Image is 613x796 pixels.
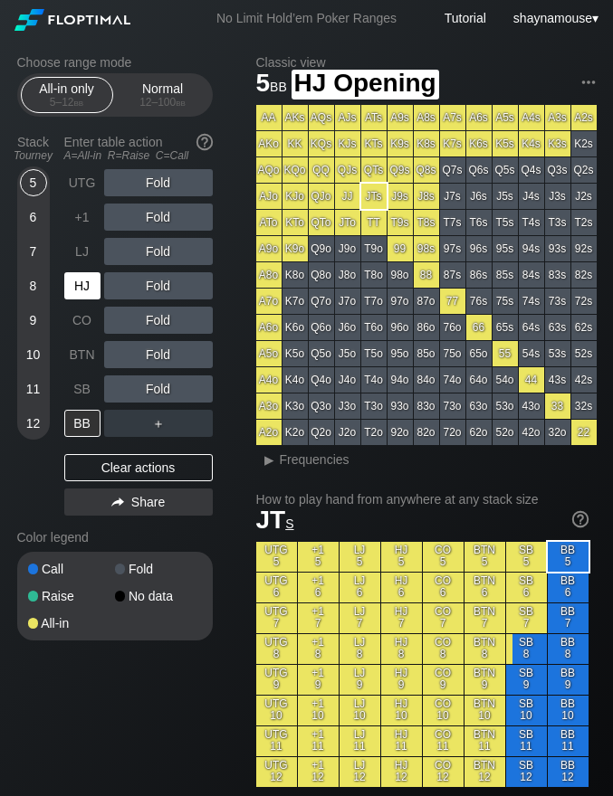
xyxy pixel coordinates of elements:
[440,131,465,156] div: K7s
[256,393,282,419] div: A3o
[440,184,465,209] div: J7s
[545,315,570,340] div: 63s
[571,289,597,314] div: 72s
[445,11,486,25] a: Tutorial
[340,603,380,633] div: LJ 7
[64,238,101,265] div: LJ
[466,420,492,445] div: 62o
[20,375,47,403] div: 11
[571,184,597,209] div: J2s
[361,157,387,183] div: QTs
[25,78,109,112] div: All-in only
[465,542,505,572] div: BTN 5
[283,210,308,235] div: KTo
[493,157,518,183] div: Q5s
[571,236,597,261] div: 92s
[64,454,213,481] div: Clear actions
[388,262,413,288] div: 98o
[571,341,597,366] div: 52s
[414,105,439,130] div: A8s
[388,184,413,209] div: J9s
[64,375,101,403] div: SB
[381,542,422,572] div: HJ 5
[298,696,339,725] div: +1 10
[309,236,334,261] div: Q9o
[335,157,360,183] div: QJs
[414,393,439,419] div: 83o
[414,184,439,209] div: J8s
[104,169,213,196] div: Fold
[466,236,492,261] div: 96s
[519,420,544,445] div: 42o
[298,757,339,787] div: +1 12
[466,210,492,235] div: T6s
[20,169,47,196] div: 5
[361,105,387,130] div: ATs
[466,184,492,209] div: J6s
[361,262,387,288] div: T8o
[388,315,413,340] div: 96o
[465,696,505,725] div: BTN 10
[104,238,213,265] div: Fold
[423,757,464,787] div: CO 12
[309,157,334,183] div: QQ
[298,573,339,602] div: +1 6
[548,634,589,664] div: BB 8
[545,393,570,419] div: 33
[256,131,282,156] div: AKo
[466,262,492,288] div: 86s
[176,96,186,109] span: bb
[506,726,547,756] div: SB 11
[340,757,380,787] div: LJ 12
[298,603,339,633] div: +1 7
[340,696,380,725] div: LJ 10
[256,55,597,70] h2: Classic view
[440,341,465,366] div: 75o
[115,563,202,575] div: Fold
[189,11,424,30] div: No Limit Hold’em Poker Ranges
[548,726,589,756] div: BB 11
[506,573,547,602] div: SB 6
[571,262,597,288] div: 82s
[256,341,282,366] div: A5o
[519,341,544,366] div: 54s
[104,341,213,368] div: Fold
[340,573,380,602] div: LJ 6
[256,573,297,602] div: UTG 6
[20,272,47,299] div: 8
[571,210,597,235] div: T2s
[388,131,413,156] div: K9s
[64,149,213,162] div: A=All-in R=Raise C=Call
[256,367,282,393] div: A4o
[64,169,101,196] div: UTG
[423,665,464,695] div: CO 9
[545,367,570,393] div: 43s
[388,393,413,419] div: 93o
[256,603,297,633] div: UTG 7
[545,341,570,366] div: 53s
[280,452,350,467] span: Frequencies
[493,315,518,340] div: 65s
[361,184,387,209] div: JTs
[513,11,592,25] span: shaynamouse
[466,105,492,130] div: A6s
[571,393,597,419] div: 32s
[381,696,422,725] div: HJ 10
[579,72,599,92] img: ellipsis.fd386fe8.svg
[545,157,570,183] div: Q3s
[283,289,308,314] div: K7o
[423,573,464,602] div: CO 6
[125,96,201,109] div: 12 – 100
[466,157,492,183] div: Q6s
[104,204,213,231] div: Fold
[414,236,439,261] div: 98s
[20,410,47,437] div: 12
[519,210,544,235] div: T4s
[256,726,297,756] div: UTG 11
[309,367,334,393] div: Q4o
[414,420,439,445] div: 82o
[283,341,308,366] div: K5o
[270,75,287,95] span: bb
[493,420,518,445] div: 52o
[388,236,413,261] div: 99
